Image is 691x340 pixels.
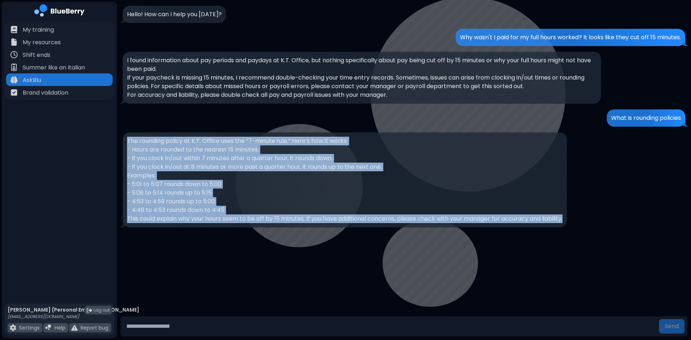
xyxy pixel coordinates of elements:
[10,51,18,58] img: file icon
[127,154,563,163] p: - If you clock in/out within 7 minutes after a quarter hour, it rounds down.
[10,89,18,96] img: file icon
[10,76,18,83] img: file icon
[23,26,54,34] p: My training
[8,314,139,319] p: [EMAIL_ADDRESS][DOMAIN_NAME]
[127,180,563,189] p: - 5:01 to 5:07 rounds down to 5:00
[45,325,52,331] img: file icon
[10,64,18,71] img: file icon
[127,73,597,91] p: If your paycheck is missing 15 minutes, I recommend double-checking your time entry records. Some...
[55,325,66,331] p: Help
[127,206,563,214] p: - 4:46 to 4:53 rounds down to 4:45
[127,214,563,223] p: This could explain why your hours seem to be off by 15 minutes. If you have additional concerns, ...
[10,325,16,331] img: file icon
[23,38,61,47] p: My resources
[34,4,85,19] img: company logo
[10,26,18,33] img: file icon
[10,38,18,46] img: file icon
[71,325,78,331] img: file icon
[127,171,563,180] p: Examples:
[127,145,563,154] p: - Hours are rounded to the nearest 15 minutes.
[460,33,681,42] p: Why wasn't I paid for my full hours worked? It looks like they cut off 15 minutes.
[8,307,139,313] p: [PERSON_NAME] (Personal Email) [PERSON_NAME]
[87,308,92,313] img: logout
[127,137,563,145] p: The rounding policy at K.T. Office uses the “7-minute rule.” Here’s how it works:
[23,51,50,59] p: Shift ends
[127,91,597,99] p: For accuracy and liability, please double check all pay and payroll issues with your manager.
[23,89,68,97] p: Brand validation
[127,56,597,73] p: I found information about pay periods and paydays at K.T. Office, but nothing specifically about ...
[611,114,681,122] p: What is rounding policies
[94,307,110,313] span: Log out
[127,197,563,206] p: - 4:53 to 4:59 rounds up to 5:00
[127,10,222,19] p: Hello! How can I help you [DATE]?
[127,163,563,171] p: - If you clock in/out at 8 minutes or more past a quarter hour, it rounds up to the next one.
[23,76,41,85] p: AskBlu
[23,63,85,72] p: Summer like an Italian
[659,319,685,334] button: Send
[81,325,108,331] p: Report bug
[127,189,563,197] p: - 5:08 to 5:14 rounds up to 5:15
[19,325,40,331] p: Settings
